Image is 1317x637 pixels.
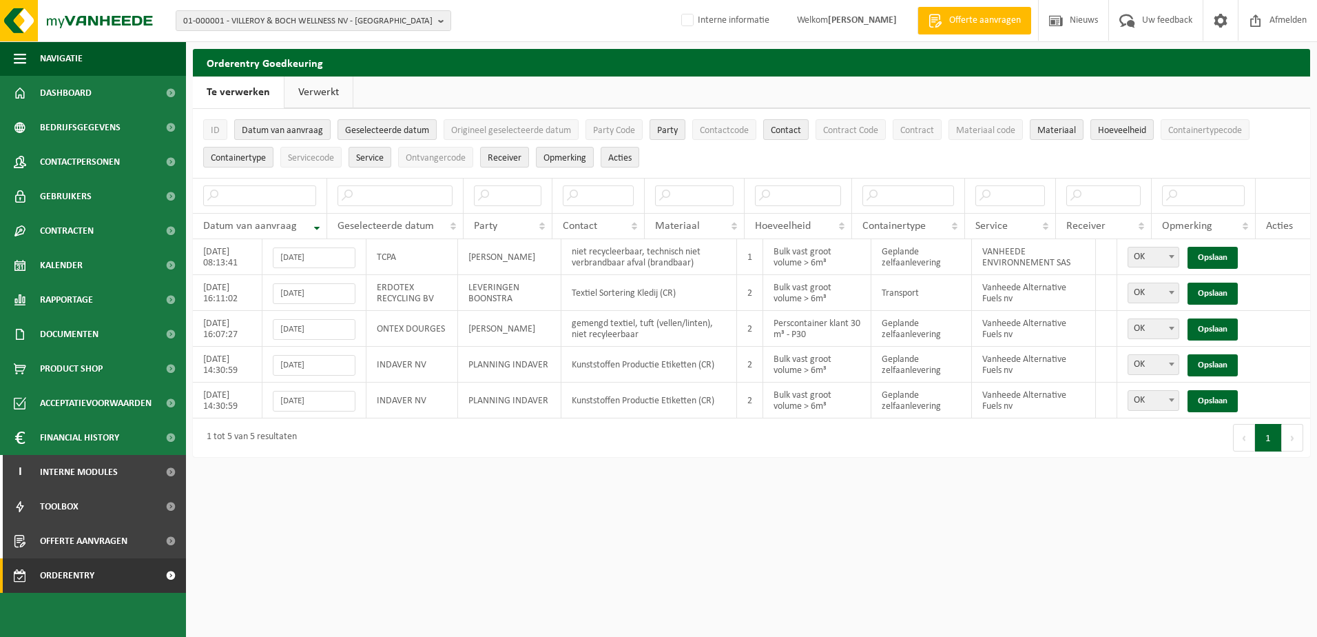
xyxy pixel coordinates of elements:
a: Opslaan [1188,247,1238,269]
button: ContainertypeContainertype: Activate to sort [203,147,273,168]
span: OK [1128,354,1179,375]
span: Containertypecode [1168,125,1242,136]
button: PartyParty: Activate to sort [650,119,685,140]
button: ContractContract: Activate to sort [893,119,942,140]
td: niet recycleerbaar, technisch niet verbrandbaar afval (brandbaar) [561,239,737,275]
span: Contracten [40,214,94,248]
button: Geselecteerde datumGeselecteerde datum: Activate to sort [338,119,437,140]
button: ContactcodeContactcode: Activate to sort [692,119,756,140]
td: ONTEX DOURGES [366,311,458,347]
button: OpmerkingOpmerking: Activate to sort [536,147,594,168]
button: HoeveelheidHoeveelheid: Activate to sort [1090,119,1154,140]
span: Materiaal [655,221,700,232]
span: OK [1128,391,1179,410]
td: Bulk vast groot volume > 6m³ [763,275,872,311]
span: Gebruikers [40,179,92,214]
a: Te verwerken [193,77,284,108]
td: TCPA [366,239,458,275]
td: Geplande zelfaanlevering [871,347,971,383]
button: 01-000001 - VILLEROY & BOCH WELLNESS NV - [GEOGRAPHIC_DATA] [176,10,451,31]
td: [DATE] 14:30:59 [193,383,262,418]
span: Servicecode [288,153,334,163]
td: Textiel Sortering Kledij (CR) [561,275,737,311]
span: OK [1128,283,1179,303]
button: Previous [1233,424,1255,452]
span: Geselecteerde datum [338,221,434,232]
button: 1 [1255,424,1282,452]
a: Opslaan [1188,283,1238,305]
button: Party CodeParty Code: Activate to sort [585,119,643,140]
span: Offerte aanvragen [946,14,1024,28]
span: Interne modules [40,455,118,489]
button: MateriaalMateriaal: Activate to sort [1030,119,1083,140]
span: ID [211,125,220,136]
span: Service [356,153,384,163]
td: PLANNING INDAVER [458,347,561,383]
span: I [14,455,26,489]
button: Materiaal codeMateriaal code: Activate to sort [948,119,1023,140]
span: Materiaal [1037,125,1076,136]
span: 01-000001 - VILLEROY & BOCH WELLNESS NV - [GEOGRAPHIC_DATA] [183,11,433,32]
span: Bedrijfsgegevens [40,110,121,145]
button: ContainertypecodeContainertypecode: Activate to sort [1161,119,1249,140]
a: Offerte aanvragen [917,7,1031,34]
button: Contract CodeContract Code: Activate to sort [816,119,886,140]
td: 2 [737,311,763,347]
span: Receiver [1066,221,1106,232]
a: Opslaan [1188,390,1238,412]
span: Kalender [40,248,83,283]
span: Orderentry Goedkeuring [40,558,156,593]
td: Perscontainer klant 30 m³ - P30 [763,311,872,347]
span: Offerte aanvragen [40,524,127,558]
span: Materiaal code [956,125,1015,136]
span: Contact [771,125,801,136]
span: OK [1128,247,1179,267]
span: Financial History [40,421,119,455]
label: Interne informatie [678,10,769,31]
span: OK [1128,390,1179,411]
span: Party [657,125,678,136]
button: ServicecodeServicecode: Activate to sort [280,147,342,168]
td: INDAVER NV [366,347,458,383]
span: Datum van aanvraag [242,125,323,136]
td: PLANNING INDAVER [458,383,561,418]
span: Contactcode [700,125,749,136]
td: Bulk vast groot volume > 6m³ [763,383,872,418]
span: OK [1128,318,1179,339]
span: Origineel geselecteerde datum [451,125,571,136]
td: 2 [737,347,763,383]
button: Datum van aanvraagDatum van aanvraag: Activate to remove sorting [234,119,331,140]
button: ServiceService: Activate to sort [349,147,391,168]
span: OK [1128,355,1179,374]
span: Product Shop [40,352,103,386]
td: 1 [737,239,763,275]
button: IDID: Activate to sort [203,119,227,140]
h2: Orderentry Goedkeuring [193,49,1310,76]
td: Vanheede Alternative Fuels nv [972,347,1096,383]
td: Bulk vast groot volume > 6m³ [763,239,872,275]
span: Contract Code [823,125,878,136]
a: Verwerkt [284,77,353,108]
a: Opslaan [1188,354,1238,376]
div: 1 tot 5 van 5 resultaten [200,425,297,450]
td: Geplande zelfaanlevering [871,383,971,418]
td: [DATE] 14:30:59 [193,347,262,383]
button: ReceiverReceiver: Activate to sort [480,147,529,168]
span: OK [1128,319,1179,338]
span: Datum van aanvraag [203,221,297,232]
span: Containertype [211,153,266,163]
span: Party Code [593,125,635,136]
span: Acties [1266,221,1293,232]
span: Opmerking [1162,221,1212,232]
button: Acties [601,147,639,168]
button: Next [1282,424,1303,452]
span: OK [1128,283,1179,303]
span: Hoeveelheid [755,221,811,232]
span: Rapportage [40,283,93,317]
button: OntvangercodeOntvangercode: Activate to sort [398,147,473,168]
td: LEVERINGEN BOONSTRA [458,275,561,311]
span: Containertype [862,221,926,232]
span: Dashboard [40,76,92,110]
td: Kunststoffen Productie Etiketten (CR) [561,383,737,418]
td: ERDOTEX RECYCLING BV [366,275,458,311]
